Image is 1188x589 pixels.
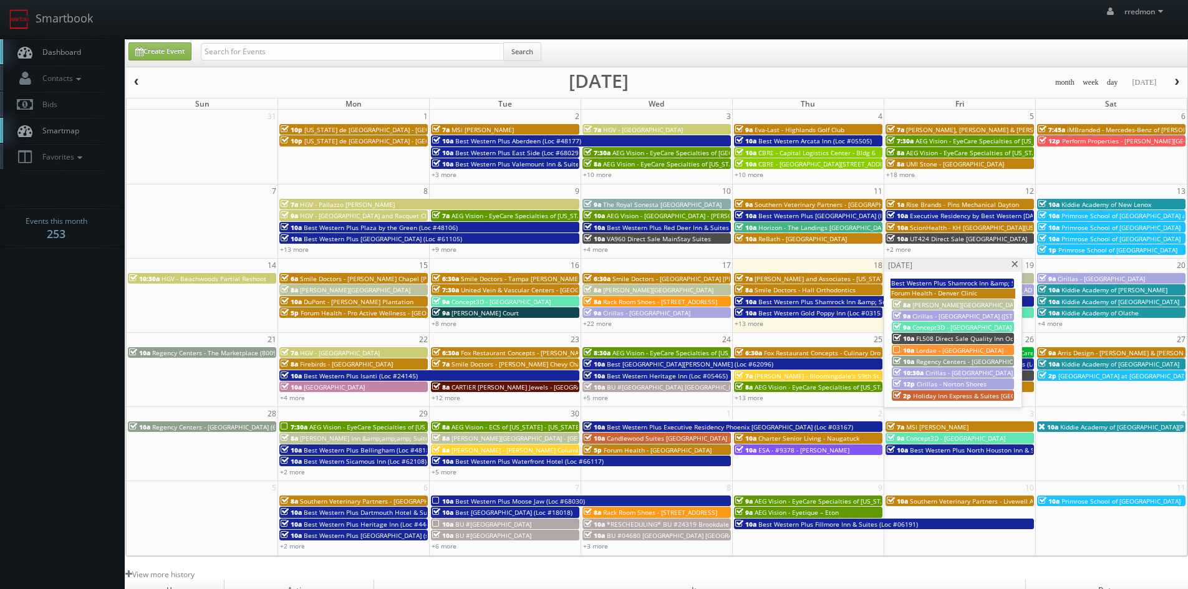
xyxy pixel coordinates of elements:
span: 10a [893,357,914,366]
span: Forum Health - Denver Clinic [891,289,977,297]
span: Best Western Plus Shamrock Inn &amp; Suites (Loc #44518) [758,297,938,306]
span: Concept3D - [GEOGRAPHIC_DATA] [906,434,1005,443]
span: Sun [195,98,210,109]
span: 10a [735,297,756,306]
span: AEG Vision - EyeCare Specialties of [US_STATE] – Drs. [PERSON_NAME] and [PERSON_NAME]-Ost and Ass... [755,383,1122,391]
span: 8a [584,297,601,306]
span: 10a [735,148,756,157]
span: 10a [584,383,605,391]
a: +13 more [280,245,309,254]
span: Mon [345,98,362,109]
span: 1a [887,200,904,209]
span: 8a [735,383,753,391]
button: month [1051,75,1079,90]
span: Firebirds - [GEOGRAPHIC_DATA] [300,360,393,368]
span: 6:30a [735,348,762,357]
span: 10a [735,520,756,529]
span: Kiddie Academy of Olathe [1061,309,1139,317]
span: Best Western Plus [GEOGRAPHIC_DATA] (Loc #64008) [758,211,917,220]
span: Best Western Arcata Inn (Loc #05505) [758,136,872,145]
span: 10a [281,446,302,454]
span: Regency Centers - [GEOGRAPHIC_DATA] (63020) [152,423,293,431]
span: AEG Vision - EyeCare Specialties of [US_STATE] – [PERSON_NAME] Eye Care [755,497,978,505]
span: Fox Restaurant Concepts - Culinary Dropout - [GEOGRAPHIC_DATA] [764,348,961,357]
span: Southern Veterinary Partners - Livewell Animal Urgent Care of [GEOGRAPHIC_DATA] [910,497,1159,505]
span: 9a [887,434,904,443]
span: 7a [584,125,601,134]
span: 9a [893,323,910,332]
span: 10a [281,508,302,517]
span: 10a [584,423,605,431]
span: 7a [887,423,904,431]
span: 10a [281,223,302,232]
span: 10a [1038,200,1060,209]
span: ScionHealth - KH [GEOGRAPHIC_DATA][US_STATE] [910,223,1057,232]
h2: [DATE] [569,75,629,87]
span: 2p [1038,371,1056,380]
span: 8a [584,160,601,168]
span: Best Western Plus Valemount Inn & Suites (Loc #62120) [455,160,623,168]
span: AEG Vision - EyeCare Specialties of [US_STATE] – Southwest Orlando Eye Care [309,423,541,431]
a: +4 more [280,393,305,402]
span: 9a [281,211,298,220]
a: +22 more [583,319,612,328]
span: 8a [887,160,904,168]
span: 8a [281,285,298,294]
span: 10a [887,497,908,505]
button: day [1103,75,1123,90]
span: 2p [893,391,911,400]
span: [PERSON_NAME] - [PERSON_NAME] Columbus Circle [452,446,606,454]
span: 8a [281,360,298,368]
span: The Royal Sonesta [GEOGRAPHIC_DATA] [603,200,722,209]
span: rredmon [1124,6,1167,17]
span: ReBath - [GEOGRAPHIC_DATA] [758,234,847,243]
span: 1p [1038,246,1056,254]
a: +6 more [432,542,456,550]
span: *RESCHEDULING* BU #24319 Brookdale [GEOGRAPHIC_DATA] [607,520,792,529]
span: Southern Veterinary Partners - [GEOGRAPHIC_DATA][PERSON_NAME] [755,200,959,209]
a: +12 more [432,393,460,402]
span: 12p [893,380,915,388]
span: Cirillas - [GEOGRAPHIC_DATA] ([STREET_ADDRESS]) [912,312,1061,320]
span: Best Western Plus Bellingham (Loc #48188) [304,446,435,454]
span: Smile Doctors - [GEOGRAPHIC_DATA] [PERSON_NAME] Orthodontics [612,274,813,283]
span: 10a [432,520,453,529]
span: Favorites [36,151,85,162]
span: Primrose School of [GEOGRAPHIC_DATA] [1061,234,1181,243]
span: 5p [281,309,299,317]
a: +3 more [432,170,456,179]
span: Cirillas - [GEOGRAPHIC_DATA] [603,309,690,317]
span: Forum Health - [GEOGRAPHIC_DATA] [604,446,712,454]
span: 10a [432,160,453,168]
span: [PERSON_NAME] Court [452,309,519,317]
span: 10a [735,160,756,168]
span: 10a [1038,223,1060,232]
span: 10a [1038,360,1060,368]
span: 10a [893,334,914,343]
span: Best Western Plus Moose Jaw (Loc #68030) [455,497,585,505]
span: CBRE - [GEOGRAPHIC_DATA][STREET_ADDRESS][GEOGRAPHIC_DATA] [758,160,958,168]
span: 10a [735,211,756,220]
span: 10a [281,234,302,243]
span: 6a [281,274,298,283]
span: 7:30a [887,136,914,145]
span: 10a [1038,497,1060,505]
span: 8a [432,446,450,454]
span: 9a [1038,274,1056,283]
span: 10a [735,136,756,145]
a: +10 more [583,170,612,179]
span: MSI [PERSON_NAME] [906,423,968,431]
span: [PERSON_NAME] and Associates - [US_STATE][GEOGRAPHIC_DATA] [755,274,950,283]
span: 7:45a [1038,125,1065,134]
span: Best Western Plus [GEOGRAPHIC_DATA] (Loc #61105) [304,234,462,243]
span: 9a [1038,348,1056,357]
span: 10a [1038,309,1060,317]
span: HGV - Beachwoods Partial Reshoot [162,274,266,283]
span: Concept3D - [GEOGRAPHIC_DATA] [452,297,551,306]
span: HGV - [GEOGRAPHIC_DATA] [300,348,380,357]
span: 6 [1180,110,1187,123]
span: BU #[GEOGRAPHIC_DATA] [455,531,531,540]
span: 10a [1038,285,1060,294]
span: AEG Vision - [GEOGRAPHIC_DATA] - [PERSON_NAME][GEOGRAPHIC_DATA] [607,211,821,220]
span: 10a [735,309,756,317]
